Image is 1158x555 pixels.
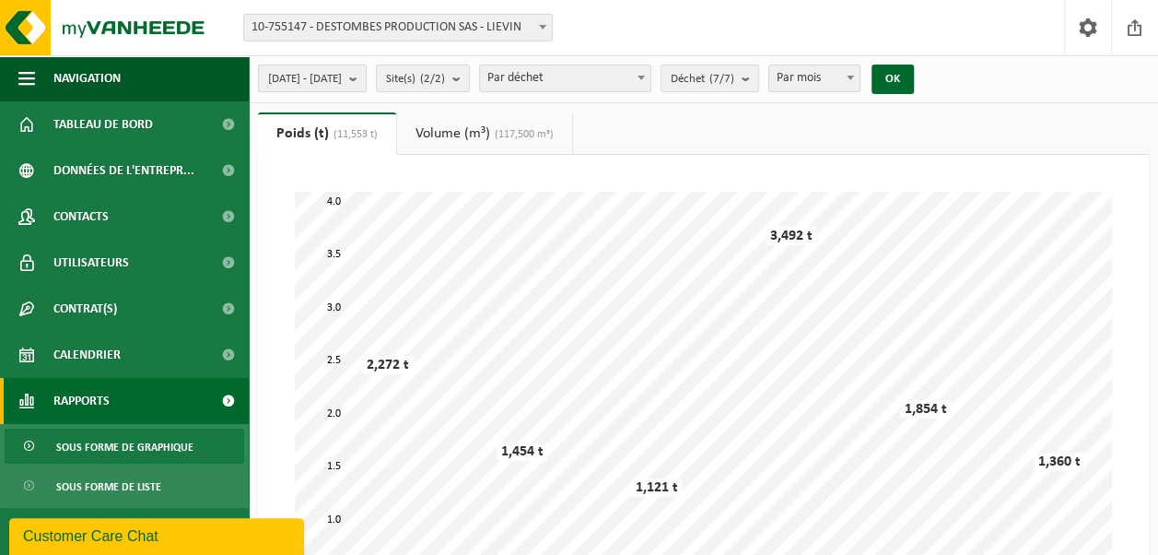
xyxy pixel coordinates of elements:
button: Déchet(7/7) [661,65,759,92]
a: Volume (m³) [397,112,572,155]
div: 1,360 t [1034,453,1085,471]
span: Contrat(s) [53,286,117,332]
div: 3,492 t [766,227,817,245]
span: Données de l'entrepr... [53,148,194,194]
span: Par déchet [479,65,651,92]
span: Documents [53,508,123,554]
div: 1,454 t [497,443,548,461]
span: 10-755147 - DESTOMBES PRODUCTION SAS - LIEVIN [243,14,553,41]
span: [DATE] - [DATE] [268,65,342,93]
span: Rapports [53,378,110,424]
span: 10-755147 - DESTOMBES PRODUCTION SAS - LIEVIN [244,15,552,41]
button: OK [871,65,914,94]
a: Sous forme de graphique [5,429,244,464]
span: Navigation [53,55,121,101]
span: Tableau de bord [53,101,153,148]
count: (2/2) [420,73,445,85]
span: Sous forme de graphique [56,430,193,465]
div: 1,854 t [900,400,952,419]
span: Par déchet [480,65,650,91]
span: Déchet [671,65,734,93]
div: 1,121 t [631,478,683,497]
a: Sous forme de liste [5,468,244,503]
span: Par mois [768,65,860,92]
span: Site(s) [386,65,445,93]
span: Utilisateurs [53,240,129,286]
div: 2,272 t [362,356,414,374]
iframe: chat widget [9,514,308,555]
button: Site(s)(2/2) [376,65,470,92]
span: (117,500 m³) [490,129,554,140]
a: Poids (t) [258,112,396,155]
count: (7/7) [709,73,734,85]
span: (11,553 t) [329,129,378,140]
span: Sous forme de liste [56,469,161,504]
span: Contacts [53,194,109,240]
button: [DATE] - [DATE] [258,65,367,92]
span: Par mois [769,65,860,91]
span: Calendrier [53,332,121,378]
